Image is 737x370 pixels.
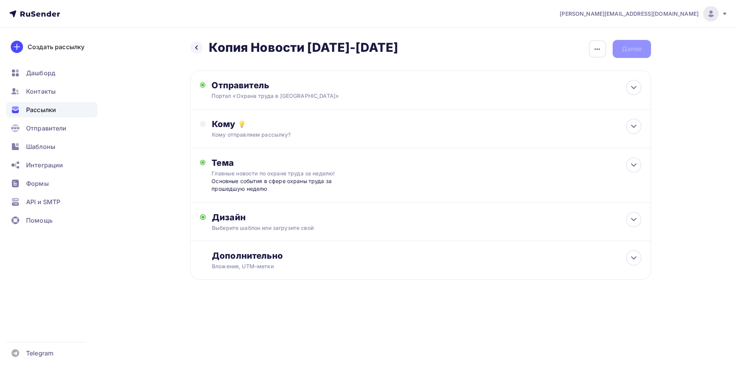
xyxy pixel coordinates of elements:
div: Дизайн [212,212,641,223]
a: [PERSON_NAME][EMAIL_ADDRESS][DOMAIN_NAME] [560,6,728,21]
span: [PERSON_NAME][EMAIL_ADDRESS][DOMAIN_NAME] [560,10,699,18]
span: Формы [26,179,49,188]
div: Отправитель [212,80,378,91]
div: Выберите шаблон или загрузите свой [212,224,598,232]
div: Вложения, UTM–метки [212,263,598,270]
div: Кому [212,119,641,129]
div: Кому отправляем рассылку? [212,131,598,139]
span: Шаблоны [26,142,55,151]
span: Контакты [26,87,56,96]
div: Дополнительно [212,250,641,261]
span: Отправители [26,124,67,133]
div: Основные события в сфере охраны труда за прошедшую неделю [212,177,363,193]
span: Рассылки [26,105,56,114]
div: Тема [212,157,363,168]
a: Шаблоны [6,139,97,154]
a: Дашборд [6,65,97,81]
span: API и SMTP [26,197,60,206]
div: Главные новости по охране труда за неделю! [212,170,348,177]
span: Дашборд [26,68,55,78]
span: Telegram [26,349,53,358]
div: Создать рассылку [28,42,84,51]
span: Интеграции [26,160,63,170]
a: Рассылки [6,102,97,117]
span: Помощь [26,216,53,225]
div: Портал «Охрана труда в [GEOGRAPHIC_DATA]» [212,92,361,100]
h2: Копия Новости [DATE]-[DATE] [209,40,398,55]
a: Формы [6,176,97,191]
a: Отправители [6,121,97,136]
a: Контакты [6,84,97,99]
